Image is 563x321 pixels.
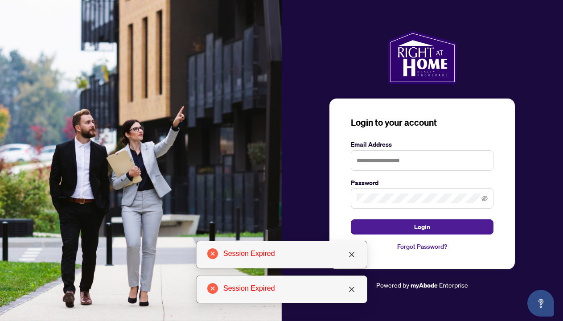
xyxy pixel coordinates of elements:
span: close-circle [207,248,218,259]
button: Open asap [527,290,554,317]
span: Enterprise [439,281,468,289]
span: eye-invisible [481,195,488,202]
span: close [348,251,355,258]
div: Session Expired [223,283,356,294]
a: Forgot Password? [351,242,493,251]
label: Password [351,178,493,188]
button: Login [351,219,493,235]
span: close-circle [207,283,218,294]
span: Login [414,220,430,234]
div: Session Expired [223,248,356,259]
a: Close [347,284,357,294]
label: Email Address [351,140,493,149]
span: close [348,286,355,293]
img: ma-logo [388,31,457,84]
a: Close [347,250,357,259]
h3: Login to your account [351,116,493,129]
a: myAbode [411,280,438,290]
span: Powered by [376,281,409,289]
